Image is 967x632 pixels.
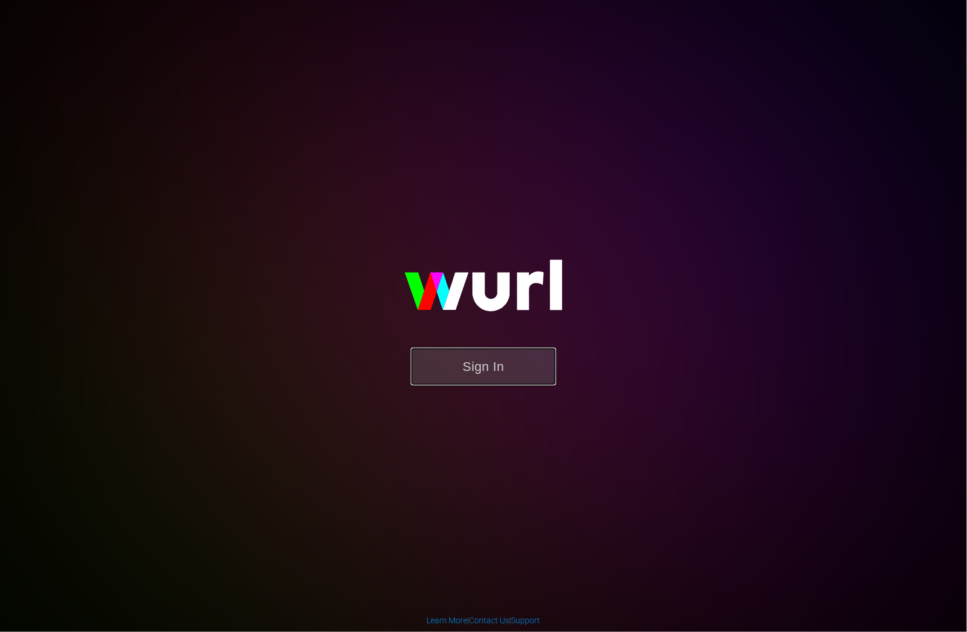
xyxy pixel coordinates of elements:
img: wurl-logo-on-black-223613ac3d8ba8fe6dc639794a292ebdb59501304c7dfd60c99c58986ef67473.svg [367,235,600,348]
div: | | [427,615,541,626]
button: Sign In [411,348,556,385]
a: Support [511,616,541,625]
a: Contact Us [470,616,510,625]
a: Learn More [427,616,468,625]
